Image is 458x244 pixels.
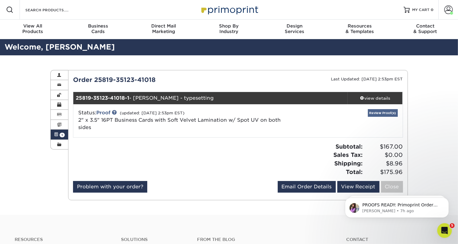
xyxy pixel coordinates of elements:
strong: Sales Tax: [334,151,363,158]
div: Cards [65,23,131,34]
span: $0.00 [365,151,403,159]
iframe: Intercom notifications message [336,185,458,227]
a: Review Proof(s) [368,109,398,117]
h4: From the Blog [197,237,330,242]
span: 1 [60,133,65,137]
a: view details [348,92,403,104]
span: $8.96 [365,159,403,168]
a: Shop ByIndustry [196,20,262,39]
div: Status: [74,109,293,131]
span: Contact [393,23,458,29]
a: Resources& Templates [327,20,393,39]
strong: Shipping: [335,160,363,167]
span: MY CART [412,7,430,13]
strong: Total: [346,168,363,175]
img: Primoprint [199,3,260,16]
div: Industry [196,23,262,34]
a: 2" x 3.5" 16PT Business Cards with Soft Velvet Lamination w/ Spot UV on both sides [78,117,281,130]
div: Marketing [131,23,196,34]
a: Proof [96,110,110,116]
div: & Support [393,23,458,34]
input: SEARCH PRODUCTS..... [25,6,84,13]
h4: Solutions [121,237,188,242]
strong: 25819-35123-41018-1 [76,95,129,101]
span: Shop By [196,23,262,29]
a: Contact [346,237,443,242]
span: 0 [431,8,434,12]
a: Close [381,181,403,193]
iframe: Google Customer Reviews [2,225,52,242]
div: Order 25819-35123-41018 [68,75,238,84]
span: 5 [450,223,455,228]
h4: Resources [15,237,112,242]
a: Direct MailMarketing [131,20,196,39]
span: Resources [327,23,393,29]
span: Direct Mail [131,23,196,29]
a: Email Order Details [278,181,336,193]
a: Problem with your order? [73,181,147,193]
a: DesignServices [262,20,327,39]
span: $175.96 [365,168,403,176]
a: 1 [51,130,68,139]
strong: Subtotal: [336,143,363,150]
small: (updated: [DATE] 2:53pm EST) [120,111,185,115]
div: Services [262,23,327,34]
iframe: Intercom live chat [437,223,452,238]
a: BusinessCards [65,20,131,39]
span: Business [65,23,131,29]
a: View Receipt [337,181,379,193]
small: Last Updated: [DATE] 2:53pm EST [331,77,403,81]
a: Contact& Support [393,20,458,39]
span: Design [262,23,327,29]
div: - [PERSON_NAME] - typesetting [73,92,348,104]
div: & Templates [327,23,393,34]
span: $167.00 [365,142,403,151]
div: view details [348,95,403,101]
